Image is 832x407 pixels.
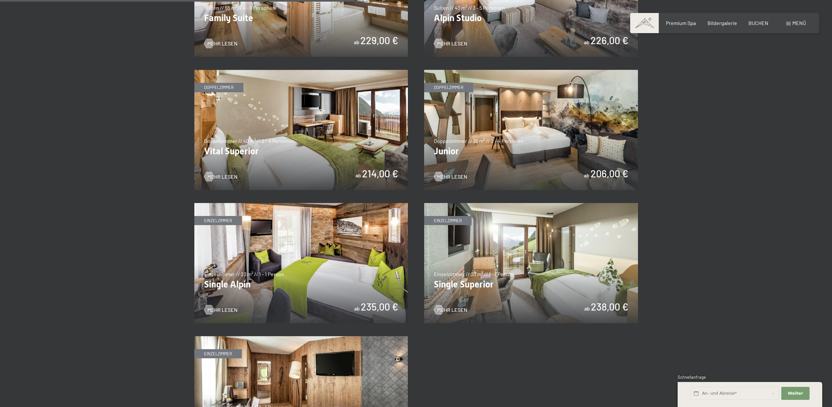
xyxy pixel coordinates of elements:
[207,306,238,313] span: Mehr Lesen
[204,40,238,47] a: Mehr Lesen
[788,390,803,396] span: Weiter
[207,173,238,180] span: Mehr Lesen
[434,306,467,313] a: Mehr Lesen
[666,20,696,26] a: Premium Spa
[424,203,638,207] a: Single Superior
[434,40,467,47] a: Mehr Lesen
[194,203,408,323] img: Single Alpin
[194,337,408,340] a: Single Relax
[434,173,467,180] a: Mehr Lesen
[437,173,467,180] span: Mehr Lesen
[194,70,408,74] a: Vital Superior
[424,70,638,74] a: Junior
[424,203,638,323] img: Single Superior
[424,70,638,190] img: Junior
[204,306,238,313] a: Mehr Lesen
[781,387,809,400] button: Weiter
[678,375,706,380] span: Schnellanfrage
[194,70,408,190] img: Vital Superior
[792,20,806,26] span: Menü
[708,20,737,26] a: Bildergalerie
[207,40,238,47] span: Mehr Lesen
[204,173,238,180] a: Mehr Lesen
[194,203,408,207] a: Single Alpin
[437,40,467,47] span: Mehr Lesen
[748,20,768,26] a: BUCHEN
[437,306,467,313] span: Mehr Lesen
